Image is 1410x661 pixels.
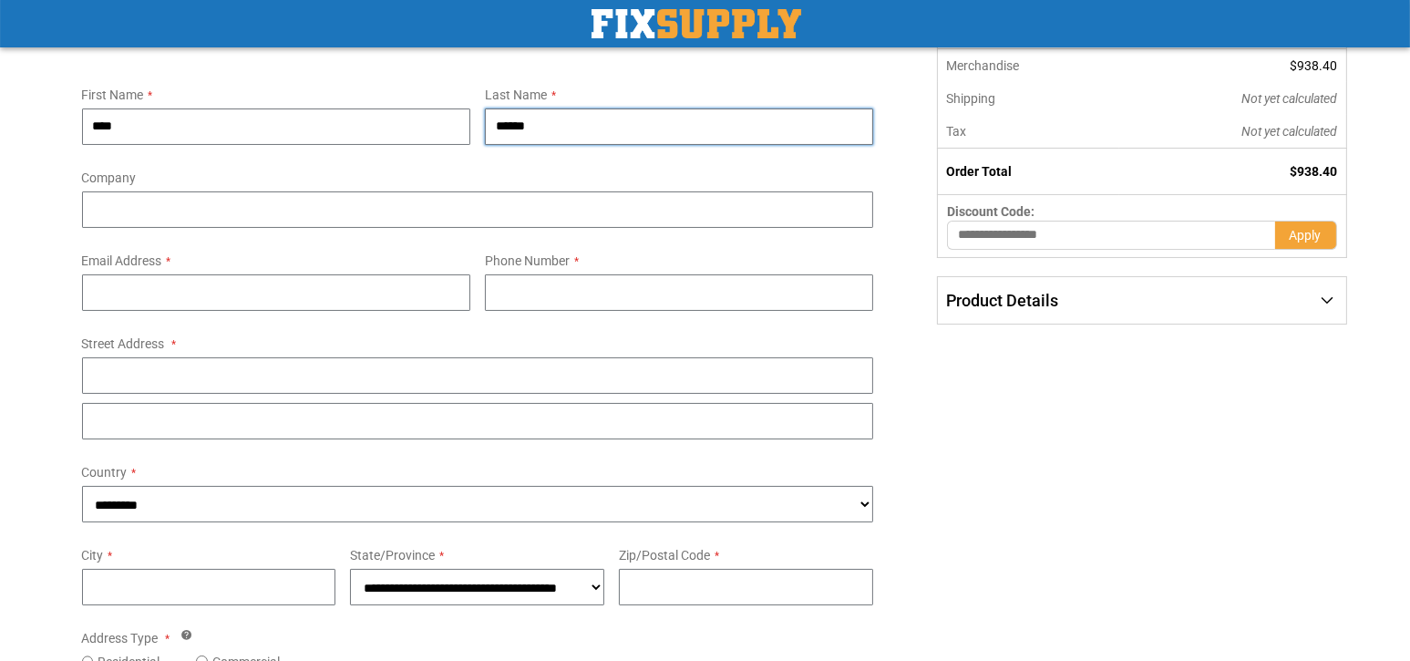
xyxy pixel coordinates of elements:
[485,88,547,102] span: Last Name
[938,49,1119,82] th: Merchandise
[619,548,710,563] span: Zip/Postal Code
[1291,58,1338,73] span: $938.40
[592,9,801,38] img: Fix Industrial Supply
[82,465,128,480] span: Country
[82,88,144,102] span: First Name
[82,631,159,646] span: Address Type
[946,91,995,106] span: Shipping
[82,253,162,268] span: Email Address
[1291,164,1338,179] span: $938.40
[1242,124,1338,139] span: Not yet calculated
[946,291,1058,310] span: Product Details
[82,548,104,563] span: City
[82,170,137,185] span: Company
[938,115,1119,149] th: Tax
[485,253,570,268] span: Phone Number
[1290,228,1322,243] span: Apply
[1242,91,1338,106] span: Not yet calculated
[947,204,1034,219] span: Discount Code:
[350,548,435,563] span: State/Province
[82,336,165,351] span: Street Address
[1275,221,1337,250] button: Apply
[592,9,801,38] a: store logo
[946,164,1012,179] strong: Order Total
